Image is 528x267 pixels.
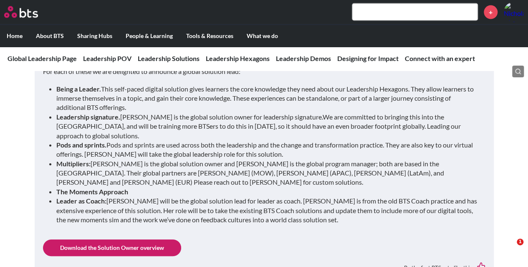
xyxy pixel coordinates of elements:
p: For each of these we are delighted to announce a global solution lead: [43,67,485,76]
li: This self-paced digital solution gives learners the core knowledge they need about our Leadership... [56,84,479,112]
li: Pods and sprints are used across both the leadership and the change and transformation practice. ... [56,140,479,159]
label: Tools & Resources [179,25,240,47]
a: Designing for Impact [337,54,399,62]
strong: Being a Leader. [56,85,101,93]
label: Sharing Hubs [71,25,119,47]
label: What we do [240,25,285,47]
a: Leadership POV [83,54,131,62]
a: Leadership Hexagons [206,54,270,62]
a: Profile [504,2,524,22]
strong: Leader as Coach: [56,197,106,205]
label: About BTS [29,25,71,47]
strong: Pods and sprints. [56,141,106,149]
img: Nicholas Choe [504,2,524,22]
li: [PERSON_NAME] is the global solution owner for leadership signature.We are committed to bringing ... [56,112,479,140]
strong: Leadership signature. [56,113,120,121]
a: Leadership Demos [276,54,331,62]
strong: The Moments Approach [56,188,128,196]
iframe: Intercom live chat [500,239,520,259]
li: [PERSON_NAME] is the global solution owner and [PERSON_NAME] is the global program manager; both ... [56,159,479,187]
a: Download the Solution Owner overview [43,239,181,256]
strong: Multipliers: [56,160,91,168]
a: + [484,5,498,19]
a: Leadership Solutions [138,54,200,62]
li: [PERSON_NAME] will be the global solution lead for leader as coach. [PERSON_NAME] is from the old... [56,196,479,224]
a: Global Leadership Page [8,54,77,62]
a: Connect with an expert [405,54,475,62]
a: Go home [4,6,53,18]
label: People & Learning [119,25,179,47]
img: BTS Logo [4,6,38,18]
span: 1 [517,239,523,245]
